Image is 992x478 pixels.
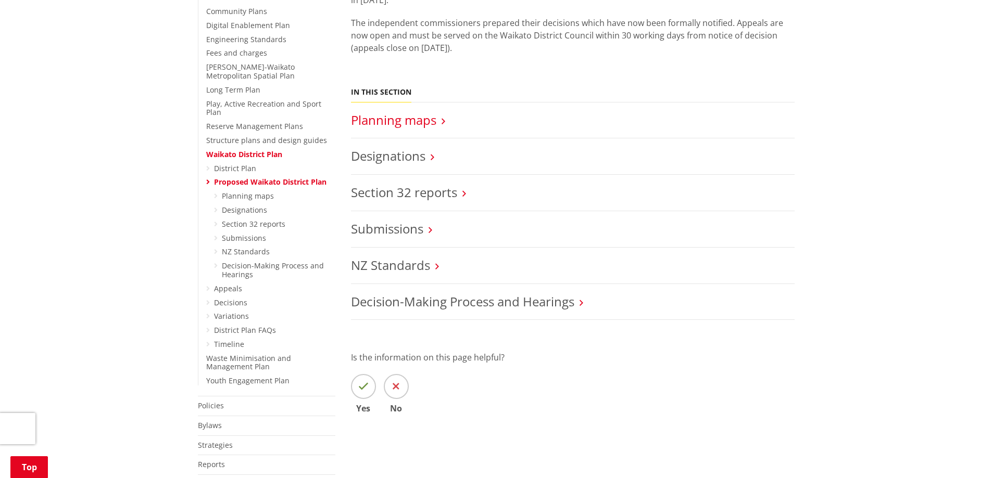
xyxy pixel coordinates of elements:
[206,376,290,385] a: Youth Engagement Plan
[198,420,222,430] a: Bylaws
[10,456,48,478] a: Top
[198,401,224,410] a: Policies
[214,298,247,307] a: Decisions
[206,48,267,58] a: Fees and charges
[222,191,274,201] a: Planning maps
[214,163,256,173] a: District Plan
[206,121,303,131] a: Reserve Management Plans
[351,256,430,274] a: NZ Standards
[351,293,574,310] a: Decision-Making Process and Hearings
[214,325,276,335] a: District Plan FAQs
[351,220,423,237] a: Submissions
[351,17,795,54] p: The independent commissioners prepared their decisions which have now been formally notified. App...
[206,20,290,30] a: Digital Enablement Plan
[206,99,321,118] a: Play, Active Recreation and Sport Plan
[206,85,260,95] a: Long Term Plan
[214,339,244,349] a: Timeline
[351,111,436,128] a: Planning maps
[351,404,376,412] span: Yes
[214,311,249,321] a: Variations
[222,261,324,279] a: Decision-Making Process and Hearings
[351,184,457,201] a: Section 32 reports
[198,440,233,450] a: Strategies
[222,219,285,229] a: Section 32 reports
[222,247,270,256] a: NZ Standards
[351,88,411,97] h5: In this section
[206,353,291,372] a: Waste Minimisation and Management Plan
[351,351,795,364] p: Is the information on this page helpful?
[214,177,327,187] a: Proposed Waikato District Plan
[206,135,327,145] a: Structure plans and design guides
[206,62,295,81] a: [PERSON_NAME]-Waikato Metropolitan Spatial Plan
[206,6,267,16] a: Community Plans
[214,283,242,293] a: Appeals
[222,233,266,243] a: Submissions
[384,404,409,412] span: No
[351,147,425,164] a: Designations
[206,149,282,159] a: Waikato District Plan
[222,205,267,215] a: Designations
[206,34,286,44] a: Engineering Standards
[198,459,225,469] a: Reports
